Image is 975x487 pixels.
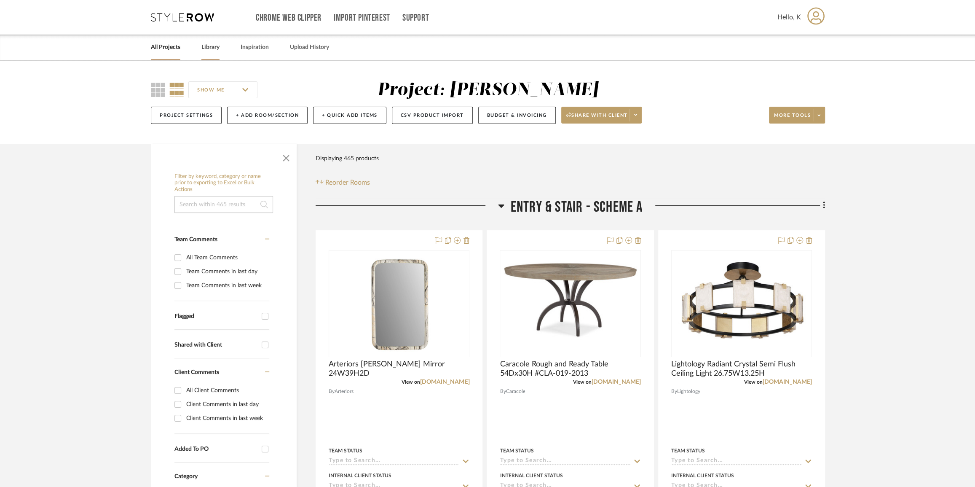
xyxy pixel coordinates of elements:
div: Displaying 465 products [316,150,379,167]
span: Lightology [677,387,700,396]
button: CSV Product Import [392,107,473,124]
span: Arteriors [335,387,354,396]
a: Support [402,14,429,22]
button: + Add Room/Section [227,107,308,124]
span: Entry & Stair - Scheme A [511,198,643,216]
input: Type to Search… [500,457,630,465]
span: Client Comments [174,369,219,375]
span: View on [402,379,420,385]
span: Lightology Radiant Crystal Semi Flush Ceiling Light 26.75W13.25H [671,360,812,378]
div: Team Status [671,447,705,455]
button: More tools [769,107,825,124]
div: Added To PO [174,446,257,453]
img: Arteriors Trevino Mirror 24W39H2D [346,251,452,356]
span: Caracole [506,387,525,396]
span: Category [174,473,198,480]
a: Upload History [290,42,329,53]
input: Search within 465 results [174,196,273,213]
span: More tools [774,112,811,125]
div: Team Comments in last week [186,279,267,292]
a: [DOMAIN_NAME] [592,379,641,385]
h6: Filter by keyword, category or name prior to exporting to Excel or Bulk Actions [174,173,273,193]
span: Arteriors [PERSON_NAME] Mirror 24W39H2D [329,360,469,378]
button: Share with client [561,107,642,124]
span: By [671,387,677,396]
div: Client Comments in last week [186,412,267,425]
span: View on [744,379,763,385]
input: Type to Search… [671,457,802,465]
div: Team Comments in last day [186,265,267,278]
div: Team Status [329,447,362,455]
button: Project Settings [151,107,222,124]
a: [DOMAIN_NAME] [420,379,469,385]
div: Internal Client Status [329,472,391,479]
button: Reorder Rooms [316,178,370,188]
a: All Projects [151,42,180,53]
div: Internal Client Status [500,472,562,479]
div: Internal Client Status [671,472,734,479]
span: By [500,387,506,396]
a: Import Pinterest [334,14,390,22]
button: Budget & Invoicing [478,107,556,124]
span: Team Comments [174,237,217,242]
div: All Team Comments [186,251,267,264]
a: [DOMAIN_NAME] [763,379,812,385]
button: + Quick Add Items [313,107,386,124]
a: Chrome Web Clipper [256,14,321,22]
div: Shared with Client [174,342,257,349]
input: Type to Search… [329,457,459,465]
img: Caracole Rough and Ready Table 54Dx30H #CLA-019-2013 [501,260,640,347]
span: Reorder Rooms [325,178,370,188]
div: Flagged [174,313,257,320]
span: Hello, K [777,12,801,22]
button: Close [278,148,295,165]
a: Inspiration [241,42,269,53]
span: By [329,387,335,396]
div: Team Status [500,447,533,455]
img: Lightology Radiant Crystal Semi Flush Ceiling Light 26.75W13.25H [672,253,811,353]
div: Client Comments in last day [186,398,267,411]
span: Caracole Rough and Ready Table 54Dx30H #CLA-019-2013 [500,360,640,378]
a: Library [201,42,220,53]
div: Project: [PERSON_NAME] [378,81,598,99]
span: Share with client [566,112,628,125]
span: View on [573,379,592,385]
div: All Client Comments [186,384,267,397]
